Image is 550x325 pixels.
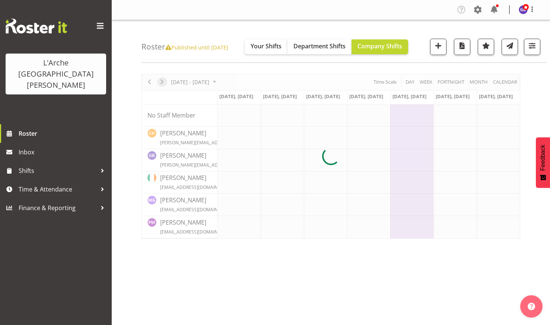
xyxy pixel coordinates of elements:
[502,39,518,55] button: Send a list of all shifts for the selected filtered period to all rostered employees.
[19,165,97,176] span: Shifts
[19,184,97,195] span: Time & Attendance
[540,145,546,171] span: Feedback
[287,39,352,54] button: Department Shifts
[524,39,540,55] button: Filter Shifts
[528,303,535,310] img: help-xxl-2.png
[245,39,287,54] button: Your Shifts
[142,42,228,51] h4: Roster
[19,128,108,139] span: Roster
[454,39,470,55] button: Download a PDF of the roster according to the set date range.
[478,39,494,55] button: Highlight an important date within the roster.
[19,202,97,213] span: Finance & Reporting
[165,44,228,51] span: Published until [DATE]
[251,42,282,50] span: Your Shifts
[430,39,446,55] button: Add a new shift
[357,42,402,50] span: Company Shifts
[13,57,99,91] div: L'Arche [GEOGRAPHIC_DATA][PERSON_NAME]
[352,39,408,54] button: Company Shifts
[293,42,346,50] span: Department Shifts
[519,5,528,14] img: gillian-bradshaw10168.jpg
[19,147,108,158] span: Inbox
[6,19,67,33] img: Rosterit website logo
[536,137,550,188] button: Feedback - Show survey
